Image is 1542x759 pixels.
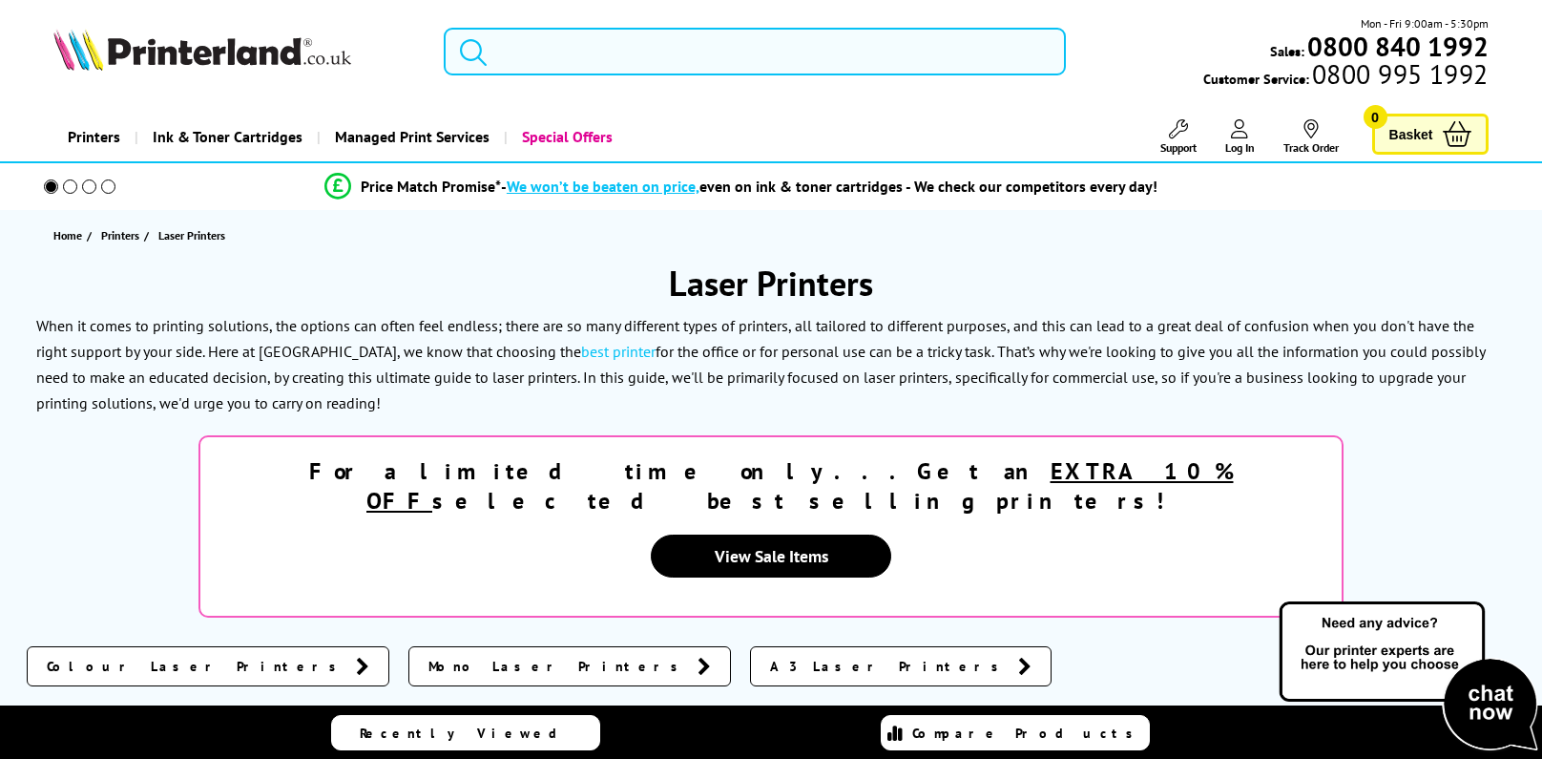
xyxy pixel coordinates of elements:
[1307,29,1489,64] b: 0800 840 1992
[153,113,302,161] span: Ink & Toner Cartridges
[912,725,1143,742] span: Compare Products
[1225,140,1255,155] span: Log In
[36,316,1485,413] p: When it comes to printing solutions, the options can often feel endless; there are so many differ...
[1203,65,1488,88] span: Customer Service:
[750,646,1052,686] a: A3 Laser Printers
[53,29,351,71] img: Printerland Logo
[331,715,600,750] a: Recently Viewed
[27,646,389,686] a: Colour Laser Printers
[366,456,1234,516] u: EXTRA 10% OFF
[101,225,144,245] a: Printers
[53,225,87,245] a: Home
[53,113,135,161] a: Printers
[1225,119,1255,155] a: Log In
[361,177,501,196] span: Price Match Promise*
[317,113,504,161] a: Managed Print Services
[504,113,627,161] a: Special Offers
[1270,42,1304,60] span: Sales:
[408,646,731,686] a: Mono Laser Printers
[1364,105,1387,129] span: 0
[17,170,1465,203] li: modal_Promise
[1160,119,1197,155] a: Support
[101,225,139,245] span: Printers
[1275,599,1542,755] img: Open Live Chat window
[1309,65,1488,83] span: 0800 995 1992
[428,657,688,676] span: Mono Laser Printers
[1304,37,1489,55] a: 0800 840 1992
[501,177,1157,196] div: - even on ink & toner cartridges - We check our competitors every day!
[135,113,317,161] a: Ink & Toner Cartridges
[1160,140,1197,155] span: Support
[581,342,656,361] a: best printer
[1283,119,1339,155] a: Track Order
[507,177,699,196] span: We won’t be beaten on price,
[1361,14,1489,32] span: Mon - Fri 9:00am - 5:30pm
[770,657,1009,676] span: A3 Laser Printers
[1372,114,1489,155] a: Basket 0
[881,715,1150,750] a: Compare Products
[1389,121,1433,147] span: Basket
[158,228,225,242] span: Laser Printers
[47,657,346,676] span: Colour Laser Printers
[360,725,576,742] span: Recently Viewed
[651,535,891,578] a: View Sale Items
[309,456,1234,516] strong: For a limited time only...Get an selected best selling printers!
[27,261,1515,306] h1: Laser Printers
[53,29,419,74] a: Printerland Logo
